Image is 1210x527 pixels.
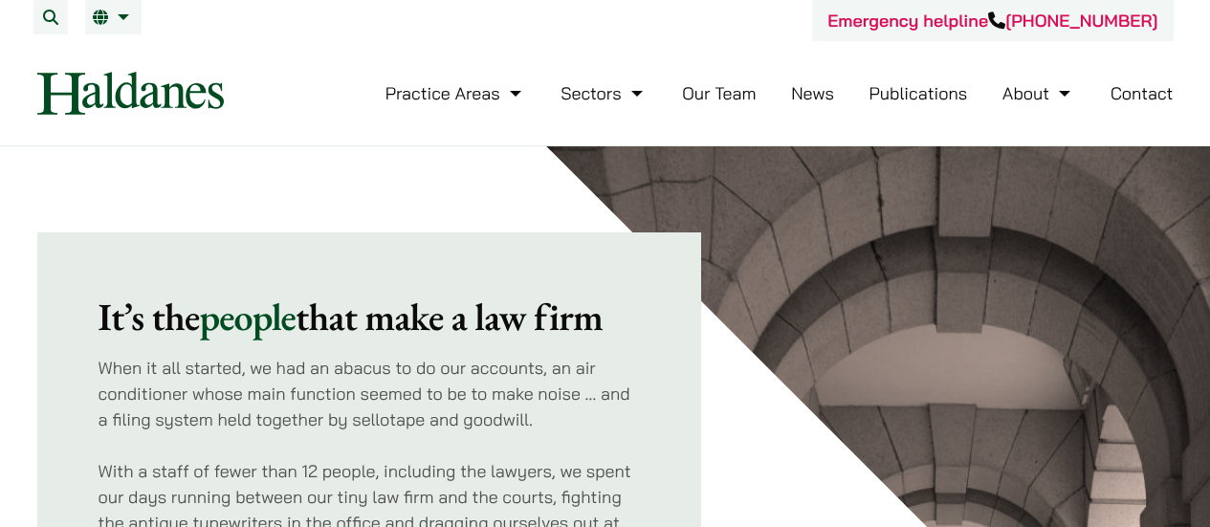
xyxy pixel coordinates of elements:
a: EN [93,10,134,25]
h2: It’s the that make a law firm [99,294,641,340]
a: Practice Areas [385,82,526,104]
a: News [791,82,834,104]
a: Our Team [682,82,756,104]
a: Sectors [561,82,647,104]
p: When it all started, we had an abacus to do our accounts, an air conditioner whose main function ... [99,355,641,432]
a: About [1002,82,1075,104]
img: Logo of Haldanes [37,72,224,115]
a: Publications [869,82,968,104]
mark: people [200,292,297,341]
a: Contact [1111,82,1174,104]
a: Emergency helpline[PHONE_NUMBER] [827,10,1157,32]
